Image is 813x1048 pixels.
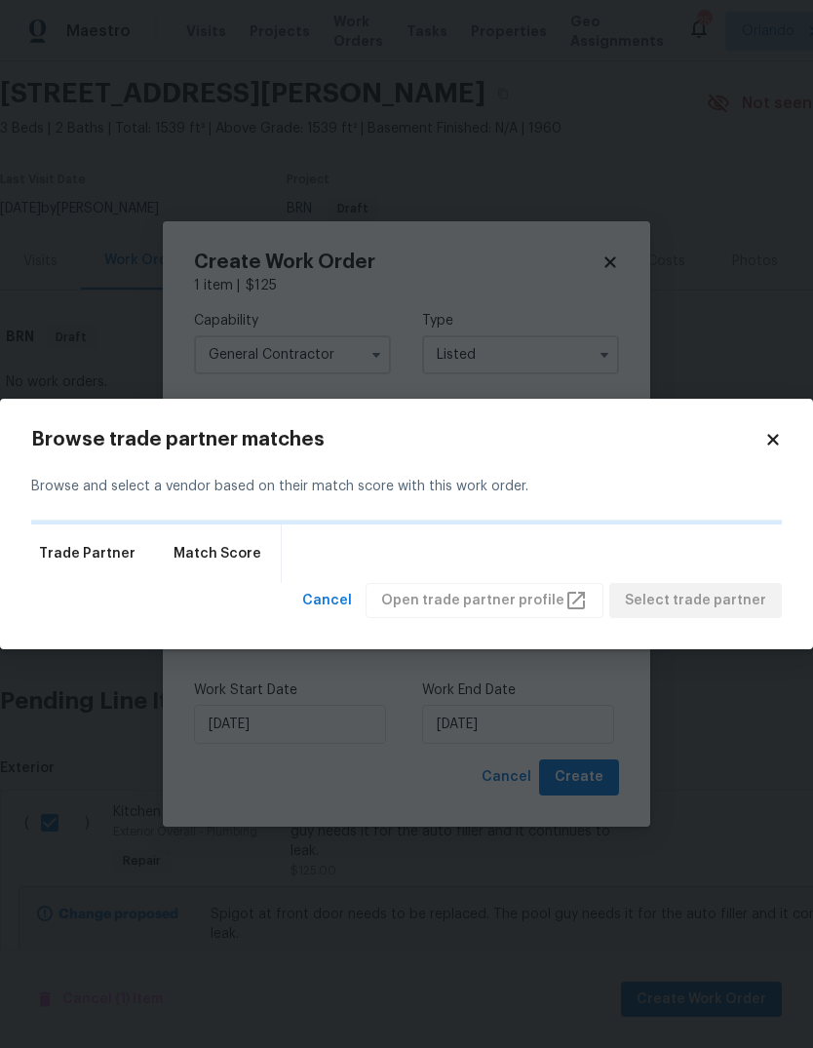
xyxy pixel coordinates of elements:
[174,544,261,563] span: Match Score
[294,583,360,619] button: Cancel
[31,430,764,449] h2: Browse trade partner matches
[31,453,782,521] div: Browse and select a vendor based on their match score with this work order.
[302,589,352,613] span: Cancel
[39,544,135,563] span: Trade Partner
